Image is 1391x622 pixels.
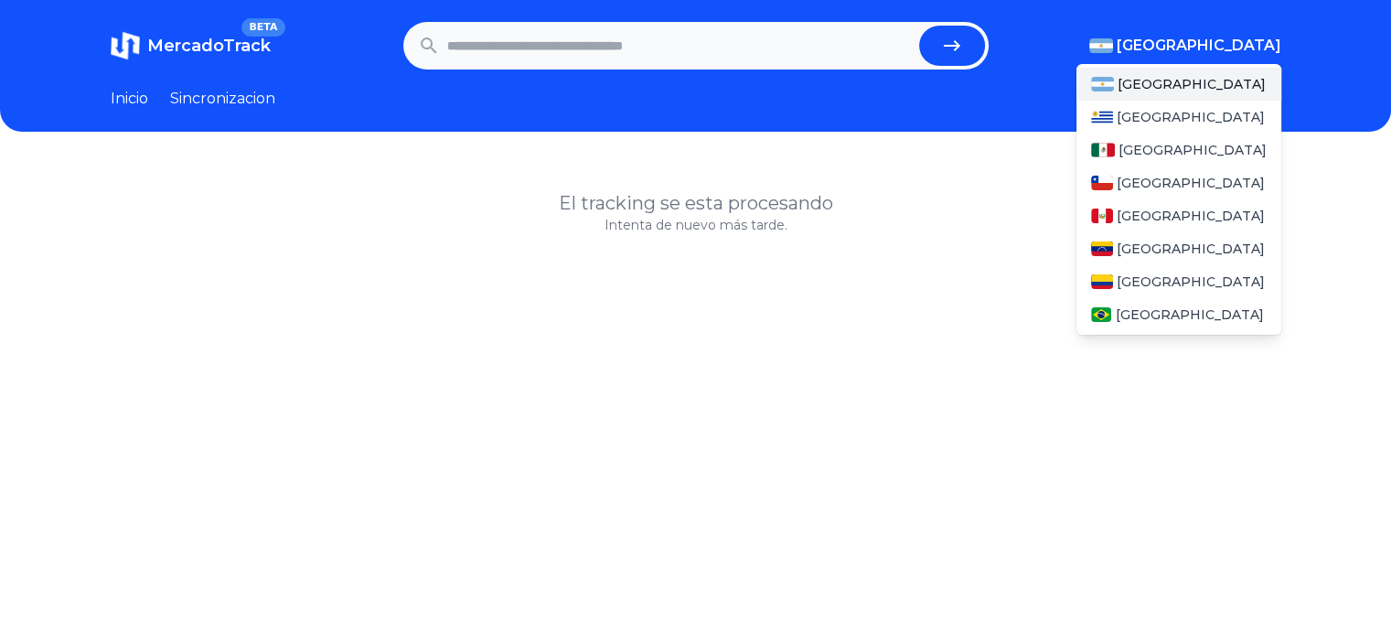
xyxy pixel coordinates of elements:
img: MercadoTrack [111,31,140,60]
h1: El tracking se esta procesando [111,190,1281,216]
button: [GEOGRAPHIC_DATA] [1089,35,1281,57]
span: [GEOGRAPHIC_DATA] [1117,207,1265,225]
span: [GEOGRAPHIC_DATA] [1118,141,1267,159]
span: [GEOGRAPHIC_DATA] [1117,174,1265,192]
img: Argentina [1091,77,1115,91]
a: Peru[GEOGRAPHIC_DATA] [1076,199,1281,232]
img: Argentina [1089,38,1113,53]
img: Venezuela [1091,241,1113,256]
span: [GEOGRAPHIC_DATA] [1117,240,1265,258]
a: Inicio [111,88,148,110]
img: Brasil [1091,307,1112,322]
a: Sincronizacion [170,88,275,110]
img: Chile [1091,176,1113,190]
img: Colombia [1091,274,1113,289]
a: Chile[GEOGRAPHIC_DATA] [1076,166,1281,199]
img: Mexico [1091,143,1115,157]
img: Uruguay [1091,110,1113,124]
span: [GEOGRAPHIC_DATA] [1118,75,1266,93]
a: Brasil[GEOGRAPHIC_DATA] [1076,298,1281,331]
span: [GEOGRAPHIC_DATA] [1117,108,1265,126]
span: [GEOGRAPHIC_DATA] [1117,273,1265,291]
img: Peru [1091,209,1113,223]
a: Mexico[GEOGRAPHIC_DATA] [1076,134,1281,166]
a: Venezuela[GEOGRAPHIC_DATA] [1076,232,1281,265]
p: Intenta de nuevo más tarde. [111,216,1281,234]
a: Uruguay[GEOGRAPHIC_DATA] [1076,101,1281,134]
a: Colombia[GEOGRAPHIC_DATA] [1076,265,1281,298]
span: MercadoTrack [147,36,271,56]
span: [GEOGRAPHIC_DATA] [1117,35,1281,57]
span: [GEOGRAPHIC_DATA] [1115,306,1263,324]
a: Argentina[GEOGRAPHIC_DATA] [1076,68,1281,101]
a: MercadoTrackBETA [111,31,271,60]
span: BETA [241,18,284,37]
